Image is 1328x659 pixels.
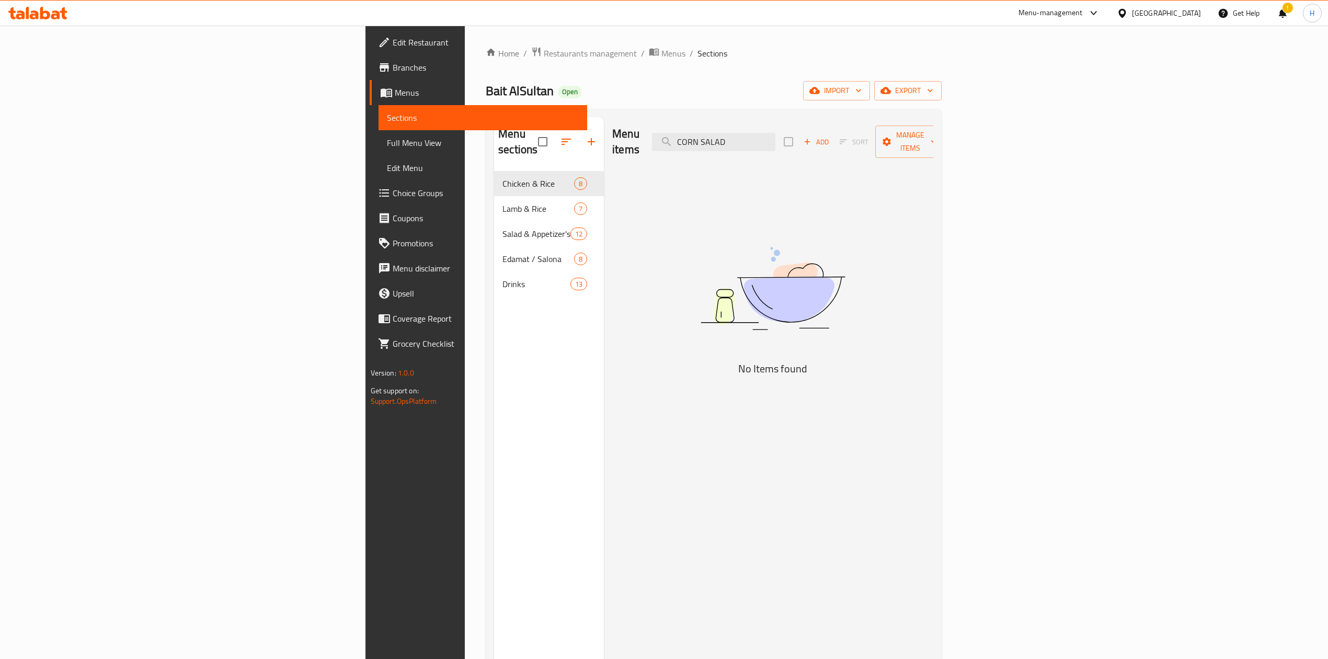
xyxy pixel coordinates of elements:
[883,84,933,97] span: export
[379,130,587,155] a: Full Menu View
[370,206,587,231] a: Coupons
[370,306,587,331] a: Coverage Report
[370,281,587,306] a: Upsell
[574,253,587,265] div: items
[370,30,587,55] a: Edit Restaurant
[649,47,685,60] a: Menus
[371,384,419,397] span: Get support on:
[571,229,587,239] span: 12
[641,47,645,60] li: /
[544,47,637,60] span: Restaurants management
[502,177,574,190] span: Chicken & Rice
[579,129,604,154] button: Add section
[575,179,587,189] span: 8
[799,134,833,150] button: Add
[494,271,604,297] div: Drinks13
[393,237,579,249] span: Promotions
[370,231,587,256] a: Promotions
[575,254,587,264] span: 8
[370,256,587,281] a: Menu disclaimer
[371,366,396,380] span: Version:
[690,47,693,60] li: /
[494,221,604,246] div: Salad & Appetizer's12
[486,47,942,60] nav: breadcrumb
[574,177,587,190] div: items
[502,278,570,290] span: Drinks
[393,337,579,350] span: Grocery Checklist
[1310,7,1314,19] span: H
[393,312,579,325] span: Coverage Report
[387,162,579,174] span: Edit Menu
[661,47,685,60] span: Menus
[371,394,437,408] a: Support.OpsPlatform
[370,80,587,105] a: Menus
[393,287,579,300] span: Upsell
[642,360,903,377] h5: No Items found
[494,167,604,301] nav: Menu sections
[570,228,587,240] div: items
[575,204,587,214] span: 7
[393,36,579,49] span: Edit Restaurant
[652,133,775,151] input: search
[393,212,579,224] span: Coupons
[494,171,604,196] div: Chicken & Rice8
[697,47,727,60] span: Sections
[803,81,870,100] button: import
[502,228,570,240] span: Salad & Appetizer's
[370,55,587,80] a: Branches
[502,253,574,265] span: Edamat / Salona
[387,137,579,149] span: Full Menu View
[398,366,414,380] span: 1.0.0
[1132,7,1201,19] div: [GEOGRAPHIC_DATA]
[370,331,587,356] a: Grocery Checklist
[494,196,604,221] div: Lamb & Rice7
[571,279,587,289] span: 13
[875,126,945,158] button: Manage items
[574,202,587,215] div: items
[370,180,587,206] a: Choice Groups
[379,155,587,180] a: Edit Menu
[874,81,942,100] button: export
[379,105,587,130] a: Sections
[387,111,579,124] span: Sections
[502,202,574,215] span: Lamb & Rice
[802,136,830,148] span: Add
[884,129,937,155] span: Manage items
[612,126,639,157] h2: Menu items
[395,86,579,99] span: Menus
[393,187,579,199] span: Choice Groups
[393,262,579,275] span: Menu disclaimer
[494,246,604,271] div: Edamat / Salona8
[642,219,903,358] img: dish.svg
[393,61,579,74] span: Branches
[554,129,579,154] span: Sort sections
[1018,7,1083,19] div: Menu-management
[570,278,587,290] div: items
[833,134,875,150] span: Select section first
[811,84,862,97] span: import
